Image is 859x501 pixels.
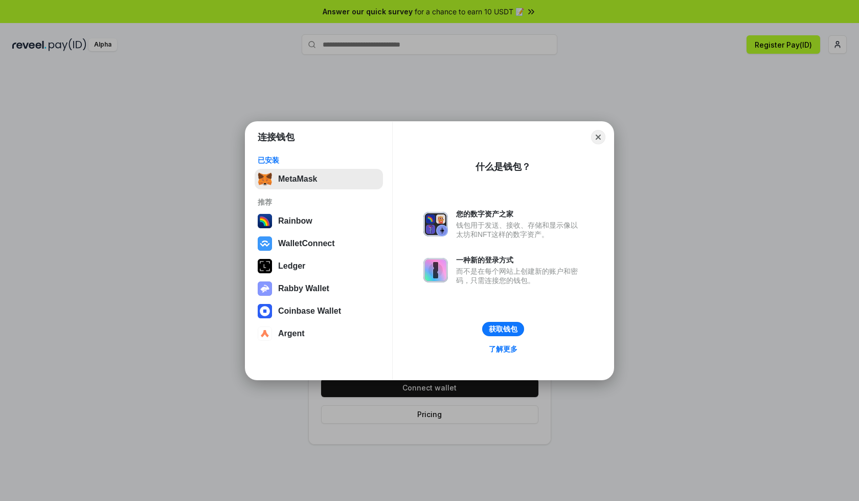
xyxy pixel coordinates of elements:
[258,214,272,228] img: svg+xml,%3Csvg%20width%3D%22120%22%20height%3D%22120%22%20viewBox%3D%220%200%20120%20120%22%20fil...
[278,239,335,248] div: WalletConnect
[456,255,583,265] div: 一种新的登录方式
[255,169,383,189] button: MetaMask
[258,326,272,341] img: svg+xml,%3Csvg%20width%3D%2228%22%20height%3D%2228%22%20viewBox%3D%220%200%2028%2028%22%20fill%3D...
[456,209,583,219] div: 您的数字资产之家
[258,304,272,318] img: svg+xml,%3Csvg%20width%3D%2228%22%20height%3D%2228%22%20viewBox%3D%220%200%2028%2028%22%20fill%3D...
[255,301,383,321] button: Coinbase Wallet
[423,258,448,282] img: svg+xml,%3Csvg%20xmlns%3D%22http%3A%2F%2Fwww.w3.org%2F2000%2Fsvg%22%20fill%3D%22none%22%20viewBox...
[258,198,380,207] div: 推荐
[255,278,383,299] button: Rabby Wallet
[255,233,383,254] button: WalletConnect
[255,256,383,276] button: Ledger
[258,131,295,143] h1: 连接钱包
[456,221,583,239] div: 钱包用于发送、接收、存储和显示像以太坊和NFT这样的数字资产。
[278,307,341,316] div: Coinbase Wallet
[258,236,272,251] img: svg+xml,%3Csvg%20width%3D%2228%22%20height%3D%2228%22%20viewBox%3D%220%200%2028%2028%22%20fill%3D...
[255,211,383,231] button: Rainbow
[258,281,272,296] img: svg+xml,%3Csvg%20xmlns%3D%22http%3A%2F%2Fwww.w3.org%2F2000%2Fsvg%22%20fill%3D%22none%22%20viewBox...
[591,130,605,144] button: Close
[476,161,531,173] div: 什么是钱包？
[258,172,272,186] img: svg+xml,%3Csvg%20fill%3D%22none%22%20height%3D%2233%22%20viewBox%3D%220%200%2035%2033%22%20width%...
[278,329,305,338] div: Argent
[489,324,517,334] div: 获取钱包
[489,344,517,354] div: 了解更多
[278,175,317,184] div: MetaMask
[482,322,524,336] button: 获取钱包
[255,323,383,344] button: Argent
[258,156,380,165] div: 已安装
[258,259,272,273] img: svg+xml,%3Csvg%20xmlns%3D%22http%3A%2F%2Fwww.w3.org%2F2000%2Fsvg%22%20width%3D%2228%22%20height%3...
[456,267,583,285] div: 而不是在每个网站上创建新的账户和密码，只需连接您的钱包。
[278,284,329,293] div: Rabby Wallet
[423,212,448,236] img: svg+xml,%3Csvg%20xmlns%3D%22http%3A%2F%2Fwww.w3.org%2F2000%2Fsvg%22%20fill%3D%22none%22%20viewBox...
[278,262,305,271] div: Ledger
[483,342,524,356] a: 了解更多
[278,216,312,226] div: Rainbow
